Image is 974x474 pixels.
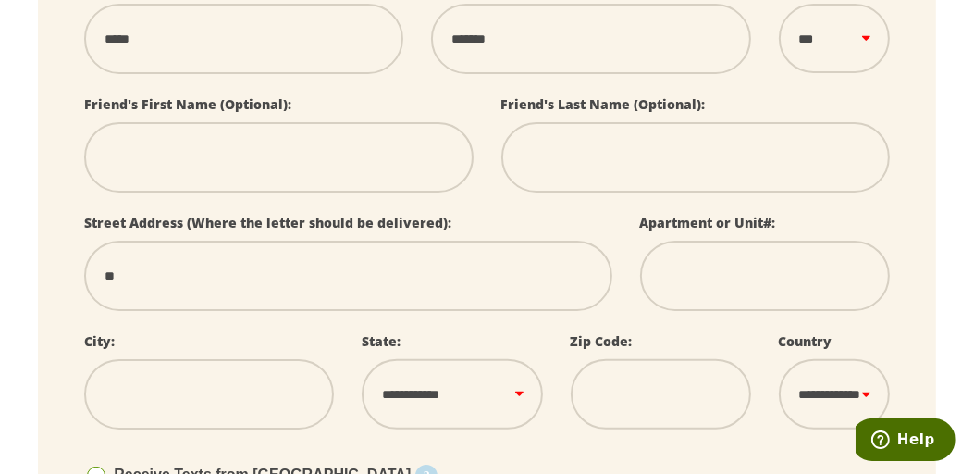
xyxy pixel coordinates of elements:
iframe: Opens a widget where you can find more information [856,418,956,465]
label: Apartment or Unit#: [640,214,776,231]
label: Friend's Last Name (Optional): [501,95,706,113]
label: Street Address (Where the letter should be delivered): [84,214,451,231]
label: City: [84,332,115,350]
label: State: [362,332,401,350]
label: Friend's First Name (Optional): [84,95,291,113]
label: Country [779,332,832,350]
label: Zip Code: [571,332,633,350]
